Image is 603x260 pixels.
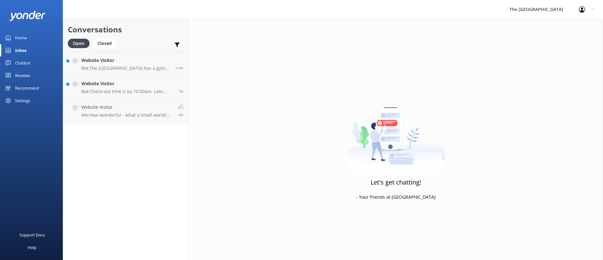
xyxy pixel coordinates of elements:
[68,24,183,36] h2: Conversations
[179,89,183,94] span: Aug 29 2025 06:28pm (UTC -10:00) Pacific/Honolulu
[15,44,27,57] div: Inbox
[15,94,30,107] div: Settings
[81,112,173,118] p: Me: How wonderful - what a small world! [PERSON_NAME] & [PERSON_NAME]'s wedding photos are absolu...
[63,75,188,99] a: Website VisitorBot:Check-out time is by 10:00am. Late Check-Out is subject to availability and ca...
[371,177,421,187] h3: Let's get chatting!
[15,82,39,94] div: Recommend
[356,194,436,201] p: - Your friends at [GEOGRAPHIC_DATA]
[81,57,171,64] h4: Website Visitor
[68,39,90,48] div: Open
[9,11,46,21] img: yonder-white-logo.png
[93,39,117,48] div: Closed
[15,69,30,82] div: Reviews
[28,241,36,254] div: Help
[81,104,173,111] h4: Website Visitor
[63,99,188,123] a: Website VisitorMe:How wonderful - what a small world! [PERSON_NAME] & [PERSON_NAME]'s wedding pho...
[179,112,183,118] span: Aug 29 2025 04:00pm (UTC -10:00) Pacific/Honolulu
[63,52,188,75] a: Website VisitorBot:The [GEOGRAPHIC_DATA] has a gym that is air-conditioned and offers free weight...
[176,65,183,70] span: Aug 29 2025 08:05pm (UTC -10:00) Pacific/Honolulu
[81,65,171,71] p: Bot: The [GEOGRAPHIC_DATA] has a gym that is air-conditioned and offers free weights, exercise ba...
[347,91,444,169] img: artwork of a man stealing a conversation from at giant smartphone
[81,80,174,87] h4: Website Visitor
[81,89,174,94] p: Bot: Check-out time is by 10:00am. Late Check-Out is subject to availability and can be confirmed...
[68,40,93,47] a: Open
[93,40,120,47] a: Closed
[15,57,30,69] div: Chatbot
[15,31,27,44] div: Home
[19,229,45,241] div: Support Docs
